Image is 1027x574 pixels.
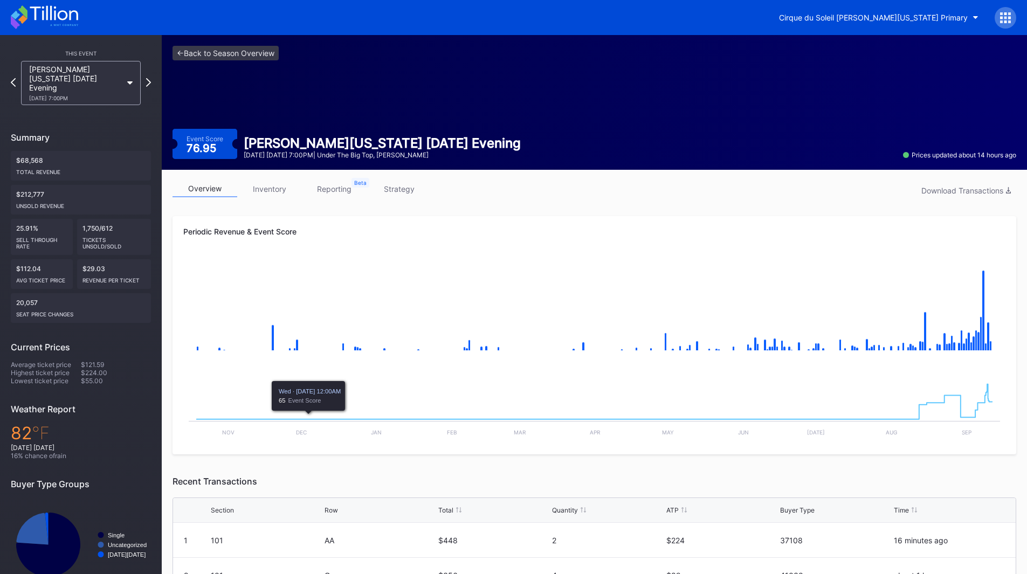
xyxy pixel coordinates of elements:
[82,273,146,283] div: Revenue per ticket
[11,219,73,255] div: 25.91%
[82,232,146,250] div: Tickets Unsold/Sold
[16,198,146,209] div: Unsold Revenue
[211,506,234,514] div: Section
[447,429,457,435] text: Feb
[29,95,122,101] div: [DATE] 7:00PM
[244,135,521,151] div: [PERSON_NAME][US_STATE] [DATE] Evening
[16,232,67,250] div: Sell Through Rate
[886,429,897,435] text: Aug
[894,536,1005,545] div: 16 minutes ago
[921,186,1011,195] div: Download Transactions
[552,506,578,514] div: Quantity
[187,135,223,143] div: Event Score
[184,536,188,545] div: 1
[108,532,125,538] text: Single
[183,363,1005,444] svg: Chart title
[237,181,302,197] a: inventory
[222,429,235,435] text: Nov
[77,219,151,255] div: 1,750/612
[807,429,825,435] text: [DATE]
[666,506,679,514] div: ATP
[81,377,151,385] div: $55.00
[771,8,987,27] button: Cirque du Soleil [PERSON_NAME][US_STATE] Primary
[11,404,151,414] div: Weather Report
[11,361,81,369] div: Average ticket price
[11,293,151,323] div: 20,057
[11,185,151,215] div: $212,777
[173,46,279,60] a: <-Back to Season Overview
[666,536,777,545] div: $224
[11,479,151,489] div: Buyer Type Groups
[779,13,968,22] div: Cirque du Soleil [PERSON_NAME][US_STATE] Primary
[244,151,521,159] div: [DATE] [DATE] 7:00PM | Under the Big Top, [PERSON_NAME]
[77,259,151,289] div: $29.03
[108,542,147,548] text: Uncategorized
[11,377,81,385] div: Lowest ticket price
[11,369,81,377] div: Highest ticket price
[302,181,367,197] a: reporting
[916,183,1016,198] button: Download Transactions
[11,50,151,57] div: This Event
[438,536,549,545] div: $448
[325,506,338,514] div: Row
[11,259,73,289] div: $112.04
[16,273,67,283] div: Avg ticket price
[903,151,1016,159] div: Prices updated about 14 hours ago
[11,132,151,143] div: Summary
[11,444,151,452] div: [DATE] [DATE]
[187,143,219,154] div: 76.95
[894,506,909,514] div: Time
[29,65,122,101] div: [PERSON_NAME][US_STATE] [DATE] Evening
[296,429,307,435] text: Dec
[16,307,146,317] div: seat price changes
[173,181,237,197] a: overview
[211,536,322,545] div: 101
[962,429,971,435] text: Sep
[780,536,891,545] div: 37108
[32,423,50,444] span: ℉
[173,476,1016,487] div: Recent Transactions
[514,429,526,435] text: Mar
[438,506,453,514] div: Total
[183,255,1005,363] svg: Chart title
[738,429,749,435] text: Jun
[325,536,436,545] div: AA
[81,369,151,377] div: $224.00
[371,429,382,435] text: Jan
[662,429,674,435] text: May
[11,151,151,181] div: $68,568
[780,506,815,514] div: Buyer Type
[11,342,151,352] div: Current Prices
[367,181,431,197] a: strategy
[183,227,1005,236] div: Periodic Revenue & Event Score
[590,429,601,435] text: Apr
[11,452,151,460] div: 16 % chance of rain
[108,551,146,558] text: [DATE][DATE]
[81,361,151,369] div: $121.59
[16,164,146,175] div: Total Revenue
[11,423,151,444] div: 82
[552,536,663,545] div: 2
